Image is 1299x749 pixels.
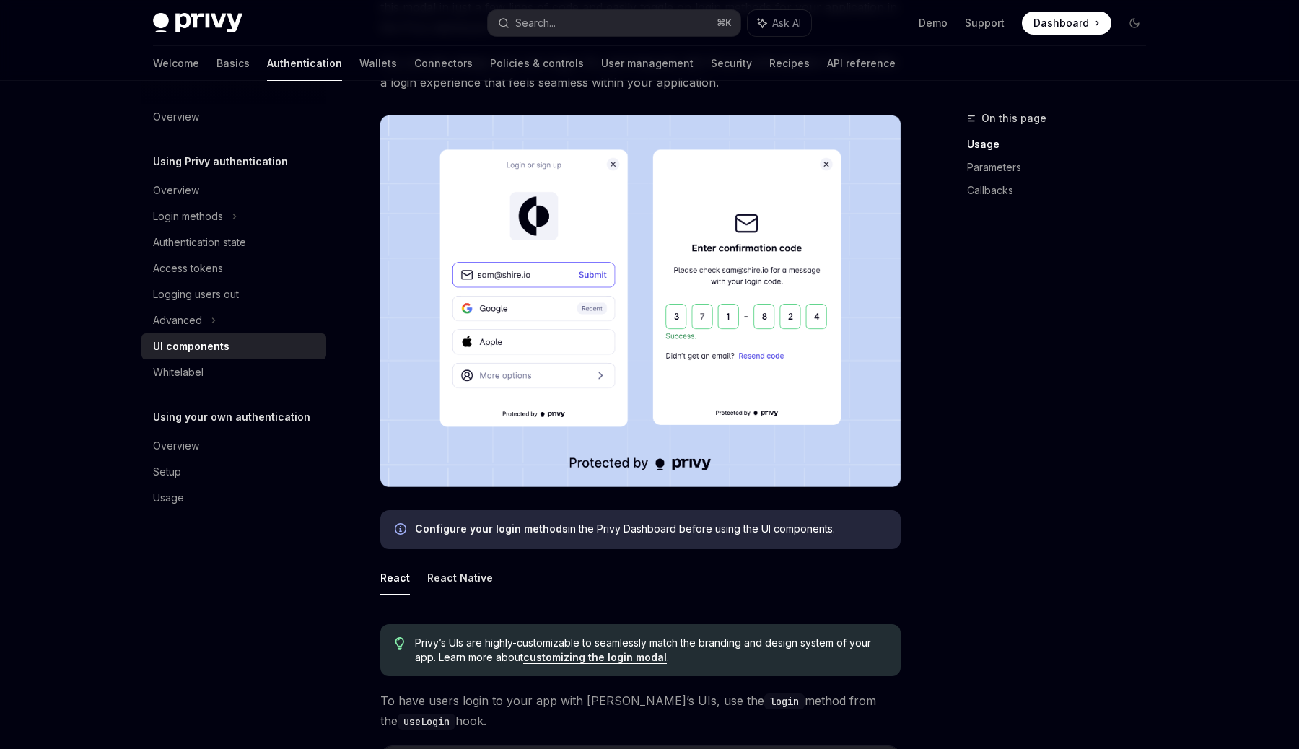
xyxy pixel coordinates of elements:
[395,523,409,538] svg: Info
[141,459,326,485] a: Setup
[967,156,1158,179] a: Parameters
[717,17,732,29] span: ⌘ K
[153,338,229,355] div: UI components
[153,182,199,199] div: Overview
[141,178,326,203] a: Overview
[141,255,326,281] a: Access tokens
[153,364,204,381] div: Whitelabel
[711,46,752,81] a: Security
[965,16,1005,30] a: Support
[141,281,326,307] a: Logging users out
[395,637,405,650] svg: Tip
[267,46,342,81] a: Authentication
[359,46,397,81] a: Wallets
[153,108,199,126] div: Overview
[415,522,568,535] a: Configure your login methods
[601,46,694,81] a: User management
[153,153,288,170] h5: Using Privy authentication
[141,104,326,130] a: Overview
[153,408,310,426] h5: Using your own authentication
[153,46,199,81] a: Welcome
[415,636,886,665] span: Privy’s UIs are highly-customizable to seamlessly match the branding and design system of your ap...
[748,10,811,36] button: Ask AI
[153,260,223,277] div: Access tokens
[1123,12,1146,35] button: Toggle dark mode
[153,489,184,507] div: Usage
[141,333,326,359] a: UI components
[967,179,1158,202] a: Callbacks
[827,46,896,81] a: API reference
[523,651,667,664] a: customizing the login modal
[1033,16,1089,30] span: Dashboard
[414,46,473,81] a: Connectors
[488,10,740,36] button: Search...⌘K
[153,463,181,481] div: Setup
[153,208,223,225] div: Login methods
[981,110,1046,127] span: On this page
[153,234,246,251] div: Authentication state
[1022,12,1111,35] a: Dashboard
[141,359,326,385] a: Whitelabel
[153,312,202,329] div: Advanced
[153,13,242,33] img: dark logo
[764,693,805,709] code: login
[490,46,584,81] a: Policies & controls
[141,229,326,255] a: Authentication state
[216,46,250,81] a: Basics
[141,433,326,459] a: Overview
[427,561,493,595] button: React Native
[380,115,901,487] img: images/Onboard.png
[515,14,556,32] div: Search...
[380,561,410,595] button: React
[415,522,886,536] span: in the Privy Dashboard before using the UI components.
[141,485,326,511] a: Usage
[153,286,239,303] div: Logging users out
[153,437,199,455] div: Overview
[967,133,1158,156] a: Usage
[772,16,801,30] span: Ask AI
[380,691,901,731] span: To have users login to your app with [PERSON_NAME]’s UIs, use the method from the hook.
[398,714,455,730] code: useLogin
[769,46,810,81] a: Recipes
[919,16,948,30] a: Demo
